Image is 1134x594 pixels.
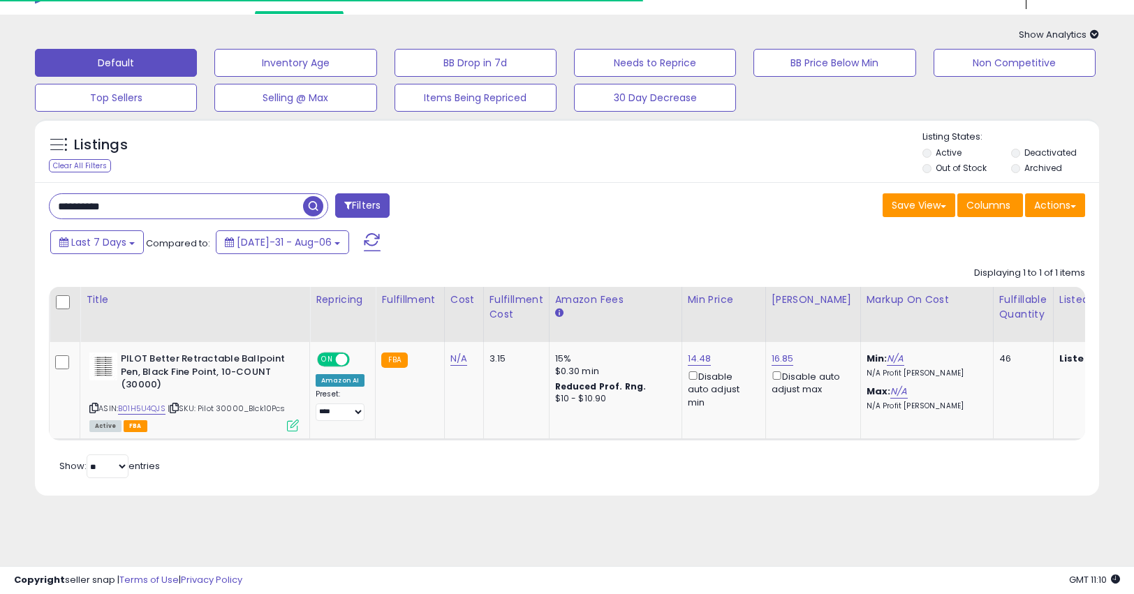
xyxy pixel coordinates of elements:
[395,84,557,112] button: Items Being Repriced
[489,352,538,365] div: 3.15
[214,84,376,112] button: Selling @ Max
[489,292,543,322] div: Fulfillment Cost
[121,352,290,395] b: PILOT Better Retractable Ballpoint Pen, Black Fine Point, 10-COUNT (30000)
[119,573,179,586] a: Terms of Use
[89,352,117,380] img: 41JNjWgqcVS._SL40_.jpg
[1024,147,1077,158] label: Deactivated
[14,573,65,586] strong: Copyright
[14,574,242,587] div: seller snap | |
[999,352,1043,365] div: 46
[772,369,850,396] div: Disable auto adjust max
[555,352,671,365] div: 15%
[318,354,336,366] span: ON
[966,198,1010,212] span: Columns
[71,235,126,249] span: Last 7 Days
[922,131,1099,144] p: Listing States:
[867,292,987,307] div: Markup on Cost
[883,193,955,217] button: Save View
[1069,573,1120,586] span: 2025-08-16 11:10 GMT
[555,380,647,392] b: Reduced Prof. Rng.
[316,374,364,387] div: Amazon AI
[688,352,712,366] a: 14.48
[936,147,962,158] label: Active
[316,389,364,421] div: Preset:
[214,49,376,77] button: Inventory Age
[688,369,755,409] div: Disable auto adjust min
[555,292,676,307] div: Amazon Fees
[181,573,242,586] a: Privacy Policy
[772,292,855,307] div: [PERSON_NAME]
[118,403,165,415] a: B01H5U4QJS
[35,84,197,112] button: Top Sellers
[936,162,987,174] label: Out of Stock
[574,84,736,112] button: 30 Day Decrease
[1059,352,1123,365] b: Listed Price:
[772,352,794,366] a: 16.85
[890,385,907,399] a: N/A
[867,401,982,411] p: N/A Profit [PERSON_NAME]
[124,420,147,432] span: FBA
[957,193,1023,217] button: Columns
[934,49,1096,77] button: Non Competitive
[574,49,736,77] button: Needs to Reprice
[450,292,478,307] div: Cost
[867,385,891,398] b: Max:
[59,459,160,473] span: Show: entries
[35,49,197,77] button: Default
[1025,193,1085,217] button: Actions
[867,352,888,365] b: Min:
[867,369,982,378] p: N/A Profit [PERSON_NAME]
[555,307,564,320] small: Amazon Fees.
[555,393,671,405] div: $10 - $10.90
[168,403,286,414] span: | SKU: Pilot 30000_Blck10Pcs
[688,292,760,307] div: Min Price
[999,292,1047,322] div: Fulfillable Quantity
[887,352,904,366] a: N/A
[974,267,1085,280] div: Displaying 1 to 1 of 1 items
[86,292,304,307] div: Title
[381,352,407,368] small: FBA
[335,193,390,218] button: Filters
[74,135,128,155] h5: Listings
[89,420,121,432] span: All listings currently available for purchase on Amazon
[216,230,349,254] button: [DATE]-31 - Aug-06
[753,49,915,77] button: BB Price Below Min
[316,292,369,307] div: Repricing
[237,235,332,249] span: [DATE]-31 - Aug-06
[860,287,993,342] th: The percentage added to the cost of goods (COGS) that forms the calculator for Min & Max prices.
[1019,28,1099,41] span: Show Analytics
[50,230,144,254] button: Last 7 Days
[1024,162,1062,174] label: Archived
[146,237,210,250] span: Compared to:
[381,292,438,307] div: Fulfillment
[450,352,467,366] a: N/A
[555,365,671,378] div: $0.30 min
[89,352,299,430] div: ASIN:
[348,354,370,366] span: OFF
[49,159,111,172] div: Clear All Filters
[395,49,557,77] button: BB Drop in 7d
